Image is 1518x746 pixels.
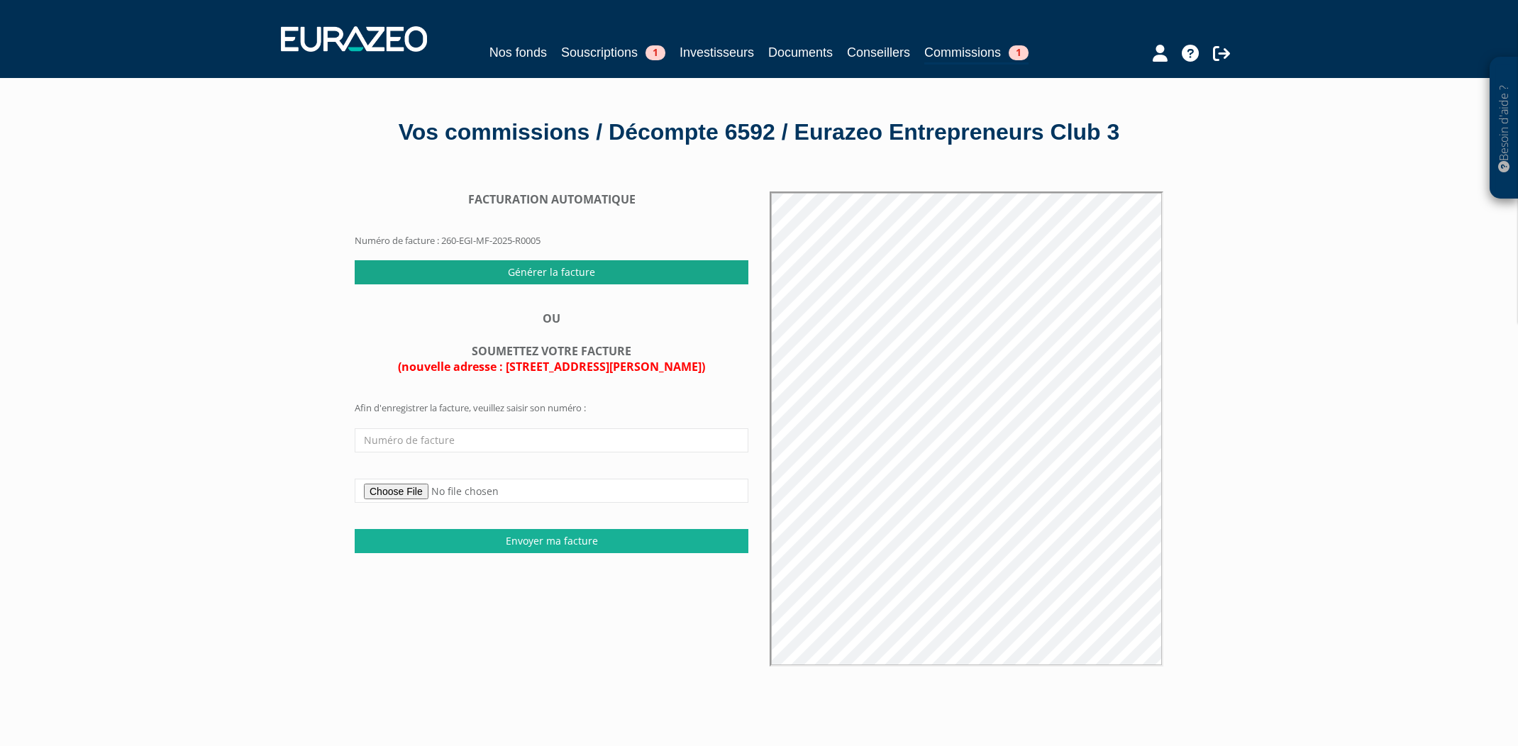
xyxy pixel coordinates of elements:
p: Besoin d'aide ? [1496,65,1512,192]
a: Souscriptions1 [561,43,665,62]
input: Générer la facture [355,260,748,284]
a: Investisseurs [680,43,754,62]
form: Numéro de facture : 260-EGI-MF-2025-R0005 [355,191,748,260]
a: Documents [768,43,833,62]
div: Vos commissions / Décompte 6592 / Eurazeo Entrepreneurs Club 3 [355,116,1163,149]
a: Nos fonds [489,43,547,62]
span: 1 [1009,45,1029,60]
input: Numéro de facture [355,428,748,452]
span: (nouvelle adresse : [STREET_ADDRESS][PERSON_NAME]) [398,359,705,374]
a: Commissions1 [924,43,1029,65]
input: Envoyer ma facture [355,529,748,553]
div: FACTURATION AUTOMATIQUE [355,191,748,208]
img: 1732889491-logotype_eurazeo_blanc_rvb.png [281,26,427,52]
a: Conseillers [847,43,910,62]
form: Afin d'enregistrer la facture, veuillez saisir son numéro : [355,401,748,552]
span: 1 [646,45,665,60]
div: OU SOUMETTEZ VOTRE FACTURE [355,311,748,375]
